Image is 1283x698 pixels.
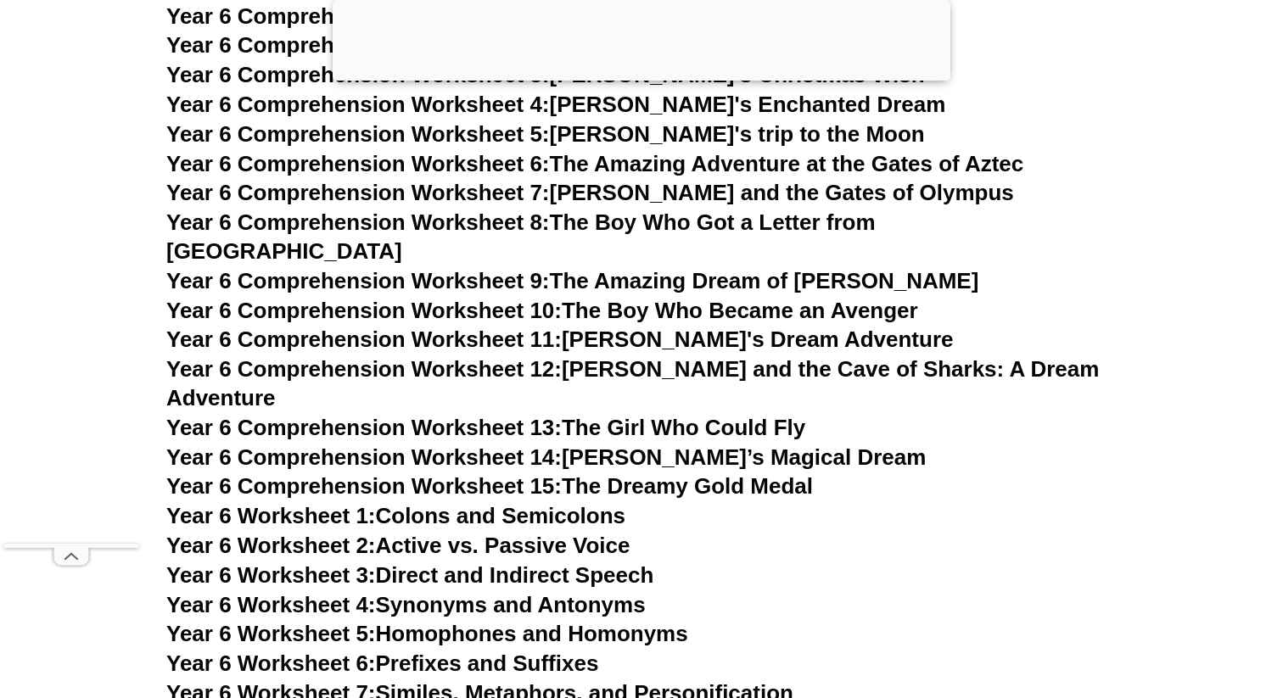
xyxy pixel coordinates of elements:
[166,503,376,528] span: Year 6 Worksheet 1:
[166,533,376,558] span: Year 6 Worksheet 2:
[166,180,550,205] span: Year 6 Comprehension Worksheet 7:
[166,121,925,147] a: Year 6 Comprehension Worksheet 5:[PERSON_NAME]'s trip to the Moon
[166,356,1099,410] a: Year 6 Comprehension Worksheet 12:[PERSON_NAME] and the Cave of Sharks: A Dream Adventure
[166,415,562,440] span: Year 6 Comprehension Worksheet 13:
[166,415,805,440] a: Year 6 Comprehension Worksheet 13:The Girl Who Could Fly
[166,268,550,293] span: Year 6 Comprehension Worksheet 9:
[166,621,688,646] a: Year 6 Worksheet 5:Homophones and Homonyms
[166,92,945,117] a: Year 6 Comprehension Worksheet 4:[PERSON_NAME]'s Enchanted Dream
[166,3,921,29] a: Year 6 Comprehension Worksheet 1: A Magical Journey to the Pyramids
[166,444,562,470] span: Year 6 Comprehension Worksheet 14:
[166,444,926,470] a: Year 6 Comprehension Worksheet 14:[PERSON_NAME]’s Magical Dream
[166,327,953,352] a: Year 6 Comprehension Worksheet 11:[PERSON_NAME]'s Dream Adventure
[166,32,933,58] a: Year 6 Comprehension Worksheet 2:[PERSON_NAME]'s Shark Adventure
[166,151,1023,176] a: Year 6 Comprehension Worksheet 6:The Amazing Adventure at the Gates of Aztec
[3,35,139,544] iframe: Advertisement
[166,473,813,499] a: Year 6 Comprehension Worksheet 15:The Dreamy Gold Medal
[166,32,550,58] span: Year 6 Comprehension Worksheet 2:
[992,506,1283,698] iframe: Chat Widget
[166,121,550,147] span: Year 6 Comprehension Worksheet 5:
[166,562,376,588] span: Year 6 Worksheet 3:
[166,503,625,528] a: Year 6 Worksheet 1:Colons and Semicolons
[166,209,550,235] span: Year 6 Comprehension Worksheet 8:
[166,562,653,588] a: Year 6 Worksheet 3:Direct and Indirect Speech
[166,180,1014,205] a: Year 6 Comprehension Worksheet 7:[PERSON_NAME] and the Gates of Olympus
[166,473,562,499] span: Year 6 Comprehension Worksheet 15:
[166,62,925,87] a: Year 6 Comprehension Worksheet 3:[PERSON_NAME]'s Christmas Wish
[166,651,598,676] a: Year 6 Worksheet 6:Prefixes and Suffixes
[166,592,376,617] span: Year 6 Worksheet 4:
[166,621,376,646] span: Year 6 Worksheet 5:
[166,592,646,617] a: Year 6 Worksheet 4:Synonyms and Antonyms
[166,327,562,352] span: Year 6 Comprehension Worksheet 11:
[166,268,978,293] a: Year 6 Comprehension Worksheet 9:The Amazing Dream of [PERSON_NAME]
[166,209,876,264] a: Year 6 Comprehension Worksheet 8:The Boy Who Got a Letter from [GEOGRAPHIC_DATA]
[166,298,562,323] span: Year 6 Comprehension Worksheet 10:
[166,151,550,176] span: Year 6 Comprehension Worksheet 6:
[166,92,550,117] span: Year 6 Comprehension Worksheet 4:
[166,356,562,382] span: Year 6 Comprehension Worksheet 12:
[166,298,918,323] a: Year 6 Comprehension Worksheet 10:The Boy Who Became an Avenger
[166,62,550,87] span: Year 6 Comprehension Worksheet 3:
[166,651,376,676] span: Year 6 Worksheet 6:
[166,533,630,558] a: Year 6 Worksheet 2:Active vs. Passive Voice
